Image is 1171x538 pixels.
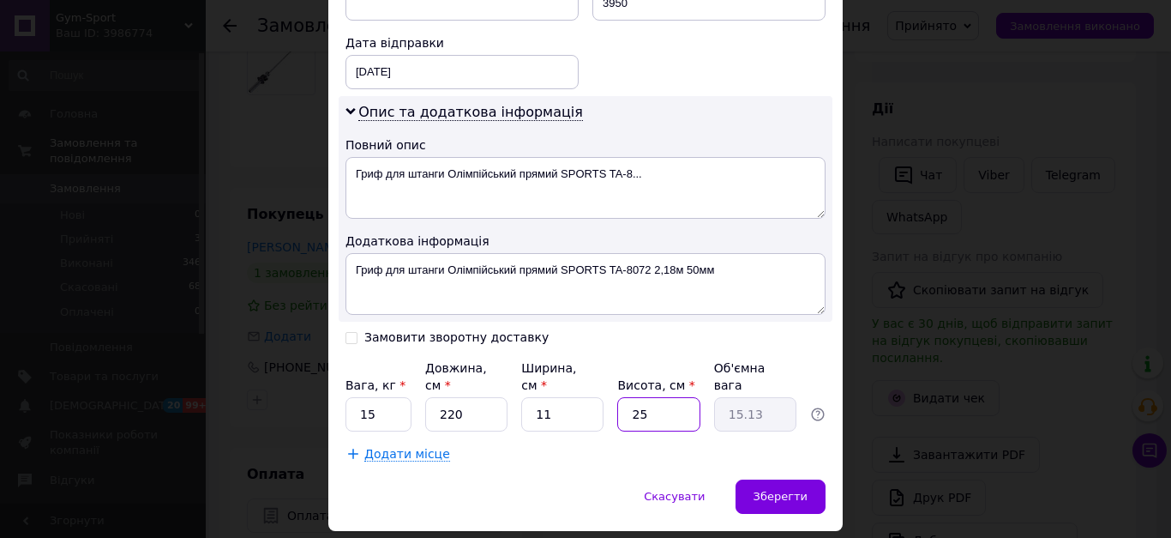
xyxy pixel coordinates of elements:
label: Вага, кг [345,378,405,392]
textarea: Гриф для штанги Олімпійський прямий SPORTS TA-8... [345,157,826,219]
label: Ширина, см [521,361,576,392]
textarea: Гриф для штанги Олімпійський прямий SPORTS TA-8072 2,18м 50мм [345,253,826,315]
div: Замовити зворотну доставку [364,330,549,345]
div: Повний опис [345,136,826,154]
div: Додаткова інформація [345,233,826,250]
div: Об'ємна вага [714,360,796,394]
div: Дата відправки [345,34,579,51]
span: Скасувати [644,490,705,503]
span: Зберегти [754,490,808,503]
span: Опис та додаткова інформація [358,104,583,121]
label: Довжина, см [425,361,487,392]
span: Додати місце [364,447,450,462]
label: Висота, см [617,378,694,392]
